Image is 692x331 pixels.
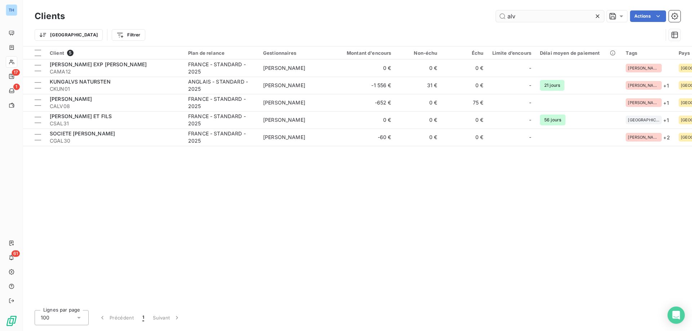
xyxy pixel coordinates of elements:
span: + 1 [663,99,669,107]
span: 17 [12,69,20,76]
td: -60 € [334,129,396,146]
span: CGAL30 [50,137,179,144]
span: KUNGALVS NATURSTEN [50,79,111,85]
span: [GEOGRAPHIC_DATA] [628,118,660,122]
span: 21 jours [540,80,564,91]
div: Délai moyen de paiement [540,50,617,56]
span: [PERSON_NAME] [263,134,305,140]
span: Client [50,50,64,56]
div: FRANCE - STANDARD - 2025 [188,61,254,75]
span: [PERSON_NAME] [50,96,92,102]
div: Échu [446,50,484,56]
span: [PERSON_NAME] [263,117,305,123]
span: 56 jours [540,115,565,125]
span: - [529,134,531,141]
div: Limite d’encours [492,50,531,56]
td: 0 € [396,94,442,111]
div: Montant d'encours [338,50,391,56]
div: Gestionnaires [263,50,329,56]
td: 0 € [334,59,396,77]
td: 0 € [334,111,396,129]
button: Précédent [94,310,138,325]
span: 1 [13,84,20,90]
td: 0 € [442,111,488,129]
span: CALV08 [50,103,179,110]
button: Suivant [148,310,185,325]
span: CKUN01 [50,85,179,93]
span: - [529,82,531,89]
span: [PERSON_NAME] ET FILS [50,113,112,119]
td: 75 € [442,94,488,111]
span: CSAL31 [50,120,179,127]
td: 0 € [396,129,442,146]
td: 0 € [442,59,488,77]
h3: Clients [35,10,65,23]
span: 61 [12,250,20,257]
td: -1 556 € [334,77,396,94]
div: FRANCE - STANDARD - 2025 [188,95,254,110]
span: [PERSON_NAME] [628,66,660,70]
span: [PERSON_NAME] EXP [PERSON_NAME] [50,61,147,67]
span: 5 [67,50,74,56]
input: Rechercher [496,10,604,22]
span: + 1 [663,116,669,124]
div: Tags [626,50,670,56]
div: FRANCE - STANDARD - 2025 [188,113,254,127]
span: CAMA12 [50,68,179,75]
span: [PERSON_NAME] [263,82,305,88]
span: [PERSON_NAME] [628,100,660,105]
td: -652 € [334,94,396,111]
div: Open Intercom Messenger [667,307,685,324]
td: 0 € [396,111,442,129]
span: [PERSON_NAME] [263,99,305,106]
div: Non-échu [400,50,438,56]
span: - [529,116,531,124]
td: 0 € [442,77,488,94]
div: TH [6,4,17,16]
span: 1 [142,314,144,321]
td: 31 € [396,77,442,94]
span: 100 [41,314,49,321]
button: 1 [138,310,148,325]
span: [PERSON_NAME] [628,83,660,88]
img: Logo LeanPay [6,315,17,327]
span: + 1 [663,82,669,89]
div: ANGLAIS - STANDARD - 2025 [188,78,254,93]
span: [PERSON_NAME] [263,65,305,71]
span: - [529,64,531,72]
button: Filtrer [112,29,145,41]
span: [PERSON_NAME] [628,135,660,139]
button: [GEOGRAPHIC_DATA] [35,29,103,41]
div: Plan de relance [188,50,254,56]
span: + 2 [663,134,670,141]
button: Actions [630,10,666,22]
span: - [529,99,531,106]
div: FRANCE - STANDARD - 2025 [188,130,254,144]
td: 0 € [396,59,442,77]
td: 0 € [442,129,488,146]
span: SOCIETE [PERSON_NAME] [50,130,115,137]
